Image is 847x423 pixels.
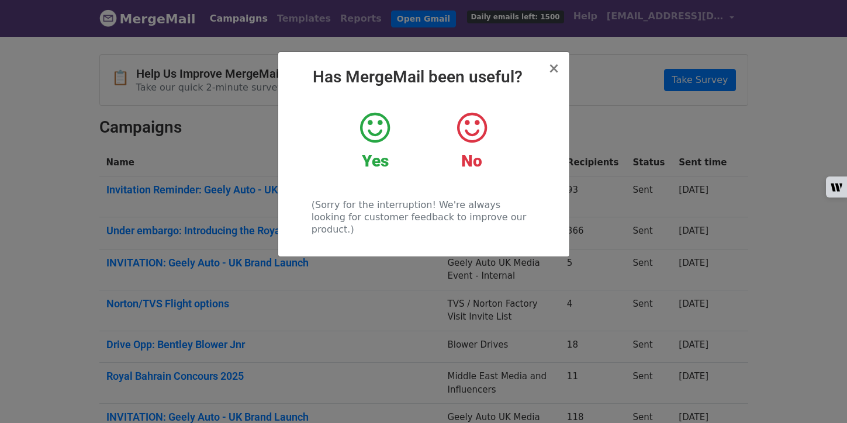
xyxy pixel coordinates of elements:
span: × [548,60,559,77]
p: (Sorry for the interruption! We're always looking for customer feedback to improve our product.) [312,199,535,235]
a: Yes [336,110,414,171]
h2: Has MergeMail been useful? [288,67,560,87]
strong: No [461,151,482,171]
strong: Yes [362,151,389,171]
button: Close [548,61,559,75]
a: No [432,110,511,171]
